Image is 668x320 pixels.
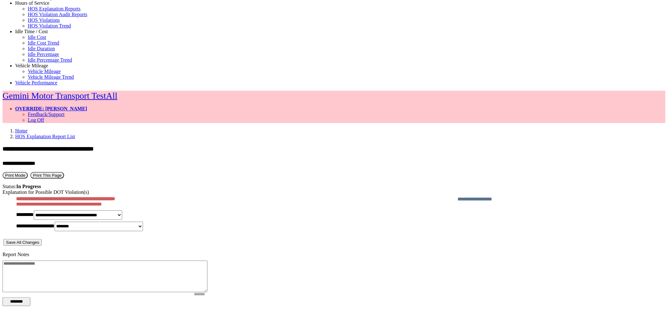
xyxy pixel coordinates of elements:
button: Print This Page [30,172,64,179]
a: Feedback/Support [28,112,64,117]
a: Idle Cost Trend [28,40,59,46]
button: Change Filter Options [3,297,30,306]
a: HOS Explanation Report List [15,134,75,139]
a: Idle Time / Cost [15,29,48,34]
a: Idle Cost [28,34,46,40]
a: OVERRIDE: [PERSON_NAME] [15,106,87,111]
a: Vehicle Performance [15,80,57,85]
strong: In Progress [16,184,41,189]
div: Report Notes [3,252,665,257]
div: Explanation for Possible DOT Violation(s) [3,189,665,195]
button: Save [3,239,42,246]
a: Gemini Motor Transport TestAll [3,91,117,101]
a: Hours of Service [15,0,49,6]
a: Vehicle Mileage Trend [28,74,74,80]
a: Idle Duration [28,46,55,51]
a: Vehicle Mileage [28,69,61,74]
a: HOS Violation Trend [28,23,71,28]
a: Idle Percentage Trend [28,57,72,63]
a: Vehicle Mileage [15,63,48,68]
a: HOS Explanation Reports [28,6,81,11]
div: Status: [3,184,665,189]
button: Print Mode [3,172,28,179]
a: HOS Violations [28,17,60,23]
a: HOS Violation Audit Reports [28,12,87,17]
a: Log Off [28,117,44,123]
a: Home [15,128,27,133]
a: Idle Percentage [28,52,59,57]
